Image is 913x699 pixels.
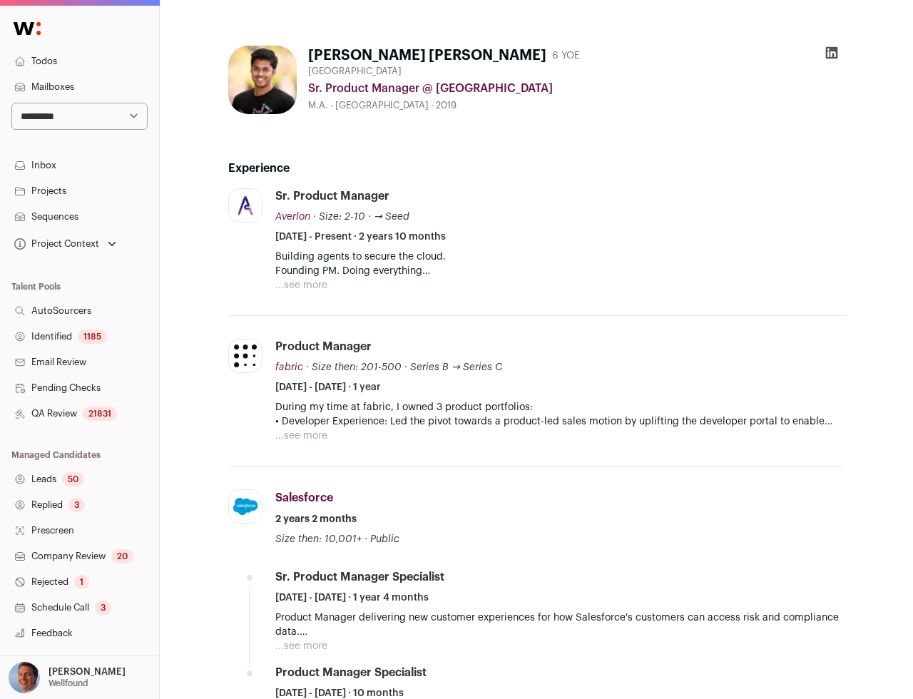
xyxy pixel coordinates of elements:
div: 50 [62,472,84,486]
div: Product Manager Specialist [275,665,427,680]
span: 2 years 2 months [275,512,357,526]
span: · [404,360,407,374]
img: 19266-medium_jpg [9,662,40,693]
span: · [364,532,367,546]
div: 20 [111,549,133,563]
img: e84b02edd4430c51db5607d32ff90ee27a346b68bdeb113884f49c7fea82c234.png [229,340,262,372]
span: [DATE] - Present · 2 years 10 months [275,230,446,244]
span: Salesforce [275,492,333,504]
img: a15e16b4a572e6d789ff6890fffe31942b924de32350d3da2095d3676c91ed56.jpg [229,490,262,523]
span: fabric [275,362,303,372]
img: Wellfound [6,14,49,43]
button: Open dropdown [11,234,119,254]
p: Building agents to secure the cloud. [275,250,845,264]
span: → Seed [374,212,409,222]
span: · Size then: 201-500 [306,362,402,372]
div: 21831 [83,407,117,421]
button: Open dropdown [6,662,128,693]
div: Product Manager [275,339,372,354]
div: 1 [74,575,89,589]
div: Sr. Product Manager @ [GEOGRAPHIC_DATA] [308,80,845,97]
h1: [PERSON_NAME] [PERSON_NAME] [308,46,546,66]
img: 3500904982e05b11efe68e8c879e801f41b3d70d4d3e582ec282d6dc27bdbbc8.jpg [229,189,262,222]
span: [DATE] - [DATE] · 1 year 4 months [275,591,429,605]
div: M.A. - [GEOGRAPHIC_DATA] - 2019 [308,100,845,111]
img: bc9595f3216e1ff8d4277476a62c451c25cb6d20924977596bd23af76e17e20c [228,46,297,114]
p: Wellfound [49,678,88,689]
p: Founding PM. Doing everything - Product, Design & Marketing. [275,264,845,278]
span: Size then: 10,001+ [275,534,362,544]
span: Series B → Series C [410,362,502,372]
span: [DATE] - [DATE] · 1 year [275,380,381,394]
p: • Developer Experience: Led the pivot towards a product-led sales motion by uplifting the develop... [275,414,845,429]
p: [PERSON_NAME] [49,666,126,678]
button: ...see more [275,639,327,653]
span: Public [370,534,399,544]
h2: Experience [228,160,845,177]
div: 3 [68,498,85,512]
p: Product Manager delivering new customer experiences for how Salesforce's customers can access ris... [275,611,845,639]
div: Project Context [11,238,99,250]
p: During my time at fabric, I owned 3 product portfolios: [275,400,845,414]
div: 3 [95,601,111,615]
div: Sr. Product Manager [275,188,389,204]
span: [GEOGRAPHIC_DATA] [308,66,402,77]
button: ...see more [275,429,327,443]
div: Sr. Product Manager Specialist [275,569,444,585]
span: · Size: 2-10 [313,212,365,222]
div: 6 YOE [552,49,580,63]
button: ...see more [275,278,327,292]
div: 1185 [78,330,107,344]
span: · [368,210,371,224]
span: Averlon [275,212,310,222]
